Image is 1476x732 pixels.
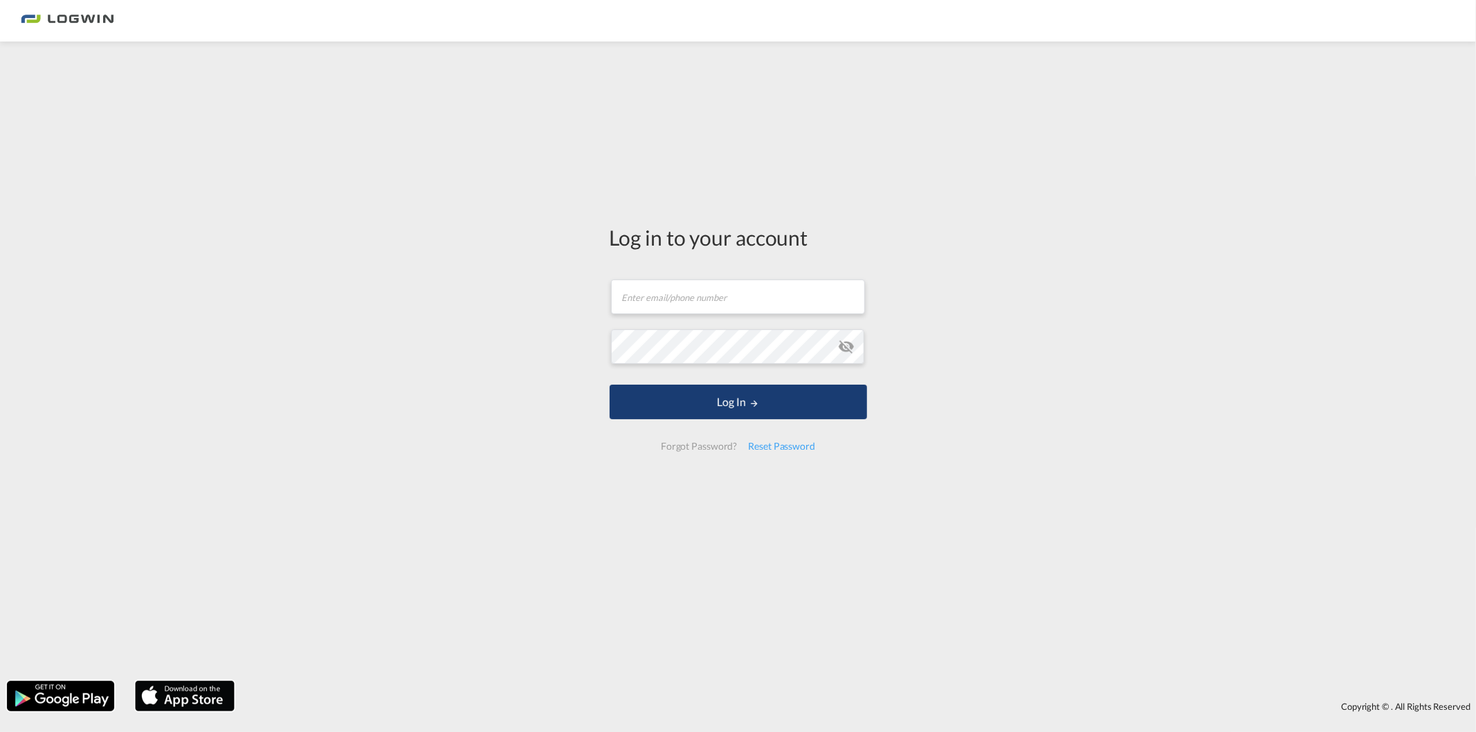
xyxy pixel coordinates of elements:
[610,223,867,252] div: Log in to your account
[655,434,742,459] div: Forgot Password?
[6,679,116,713] img: google.png
[21,6,114,37] img: bc73a0e0d8c111efacd525e4c8ad7d32.png
[134,679,236,713] img: apple.png
[242,695,1476,718] div: Copyright © . All Rights Reserved
[610,385,867,419] button: LOGIN
[838,338,855,355] md-icon: icon-eye-off
[742,434,821,459] div: Reset Password
[611,280,865,314] input: Enter email/phone number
